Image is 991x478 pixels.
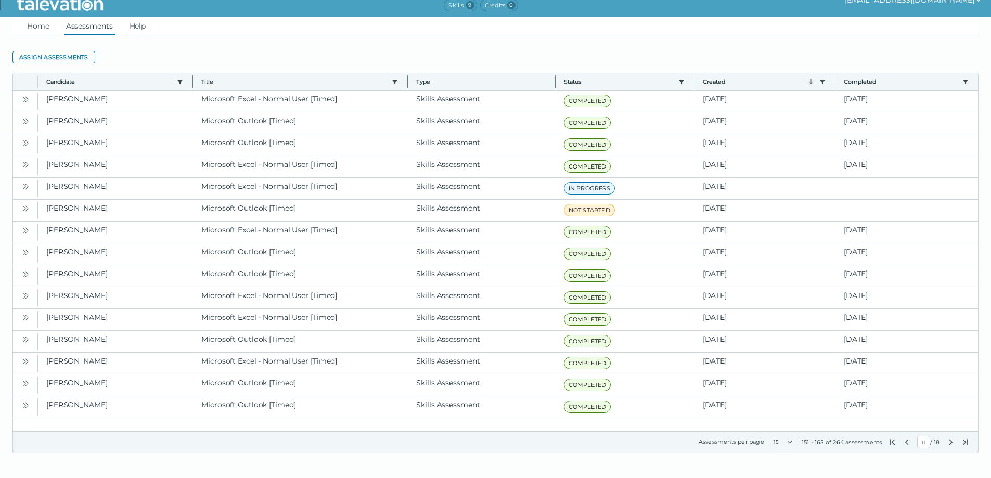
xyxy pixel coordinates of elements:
[466,1,474,9] span: 9
[552,70,559,93] button: Column resize handle
[19,398,32,411] button: Open
[947,438,955,446] button: Next Page
[416,77,546,86] span: Type
[694,396,835,418] clr-dg-cell: [DATE]
[201,77,388,86] button: Title
[19,93,32,105] button: Open
[694,134,835,156] clr-dg-cell: [DATE]
[19,202,32,214] button: Open
[38,156,193,177] clr-dg-cell: [PERSON_NAME]
[193,331,408,352] clr-dg-cell: Microsoft Outlook [Timed]
[564,226,611,238] span: COMPLETED
[408,200,555,221] clr-dg-cell: Skills Assessment
[703,77,815,86] button: Created
[25,17,52,35] a: Home
[694,200,835,221] clr-dg-cell: [DATE]
[38,309,193,330] clr-dg-cell: [PERSON_NAME]
[193,309,408,330] clr-dg-cell: Microsoft Excel - Normal User [Timed]
[38,353,193,374] clr-dg-cell: [PERSON_NAME]
[694,331,835,352] clr-dg-cell: [DATE]
[404,70,411,93] button: Column resize handle
[564,291,611,304] span: COMPLETED
[21,117,30,125] cds-icon: Open
[19,246,32,258] button: Open
[21,292,30,300] cds-icon: Open
[564,313,611,326] span: COMPLETED
[888,436,970,448] div: /
[21,314,30,322] cds-icon: Open
[19,311,32,324] button: Open
[835,374,978,396] clr-dg-cell: [DATE]
[408,374,555,396] clr-dg-cell: Skills Assessment
[408,243,555,265] clr-dg-cell: Skills Assessment
[19,267,32,280] button: Open
[193,396,408,418] clr-dg-cell: Microsoft Outlook [Timed]
[21,335,30,344] cds-icon: Open
[21,379,30,387] cds-icon: Open
[19,333,32,345] button: Open
[21,139,30,147] cds-icon: Open
[835,156,978,177] clr-dg-cell: [DATE]
[835,91,978,112] clr-dg-cell: [DATE]
[408,156,555,177] clr-dg-cell: Skills Assessment
[193,265,408,287] clr-dg-cell: Microsoft Outlook [Timed]
[408,265,555,287] clr-dg-cell: Skills Assessment
[694,374,835,396] clr-dg-cell: [DATE]
[127,17,148,35] a: Help
[46,77,173,86] button: Candidate
[888,438,896,446] button: First Page
[19,289,32,302] button: Open
[38,331,193,352] clr-dg-cell: [PERSON_NAME]
[38,91,193,112] clr-dg-cell: [PERSON_NAME]
[507,1,516,9] span: 0
[38,243,193,265] clr-dg-cell: [PERSON_NAME]
[694,91,835,112] clr-dg-cell: [DATE]
[564,77,674,86] button: Status
[38,287,193,308] clr-dg-cell: [PERSON_NAME]
[193,112,408,134] clr-dg-cell: Microsoft Outlook [Timed]
[835,396,978,418] clr-dg-cell: [DATE]
[19,377,32,389] button: Open
[408,222,555,243] clr-dg-cell: Skills Assessment
[193,353,408,374] clr-dg-cell: Microsoft Excel - Normal User [Timed]
[193,200,408,221] clr-dg-cell: Microsoft Outlook [Timed]
[21,248,30,256] cds-icon: Open
[12,51,95,63] button: Assign assessments
[19,180,32,192] button: Open
[21,95,30,104] cds-icon: Open
[193,287,408,308] clr-dg-cell: Microsoft Excel - Normal User [Timed]
[21,183,30,191] cds-icon: Open
[564,138,611,151] span: COMPLETED
[694,222,835,243] clr-dg-cell: [DATE]
[694,112,835,134] clr-dg-cell: [DATE]
[193,178,408,199] clr-dg-cell: Microsoft Excel - Normal User [Timed]
[694,265,835,287] clr-dg-cell: [DATE]
[694,309,835,330] clr-dg-cell: [DATE]
[832,70,839,93] button: Column resize handle
[193,243,408,265] clr-dg-cell: Microsoft Outlook [Timed]
[408,309,555,330] clr-dg-cell: Skills Assessment
[835,134,978,156] clr-dg-cell: [DATE]
[19,224,32,236] button: Open
[844,77,958,86] button: Completed
[21,226,30,235] cds-icon: Open
[835,353,978,374] clr-dg-cell: [DATE]
[38,200,193,221] clr-dg-cell: [PERSON_NAME]
[408,331,555,352] clr-dg-cell: Skills Assessment
[21,270,30,278] cds-icon: Open
[38,396,193,418] clr-dg-cell: [PERSON_NAME]
[38,374,193,396] clr-dg-cell: [PERSON_NAME]
[933,438,941,446] span: Total Pages
[38,265,193,287] clr-dg-cell: [PERSON_NAME]
[564,248,611,260] span: COMPLETED
[564,357,611,369] span: COMPLETED
[38,112,193,134] clr-dg-cell: [PERSON_NAME]
[694,156,835,177] clr-dg-cell: [DATE]
[835,331,978,352] clr-dg-cell: [DATE]
[917,436,930,448] input: Current Page
[408,353,555,374] clr-dg-cell: Skills Assessment
[694,353,835,374] clr-dg-cell: [DATE]
[802,438,882,446] div: 151 - 165 of 264 assessments
[564,269,611,282] span: COMPLETED
[564,95,611,107] span: COMPLETED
